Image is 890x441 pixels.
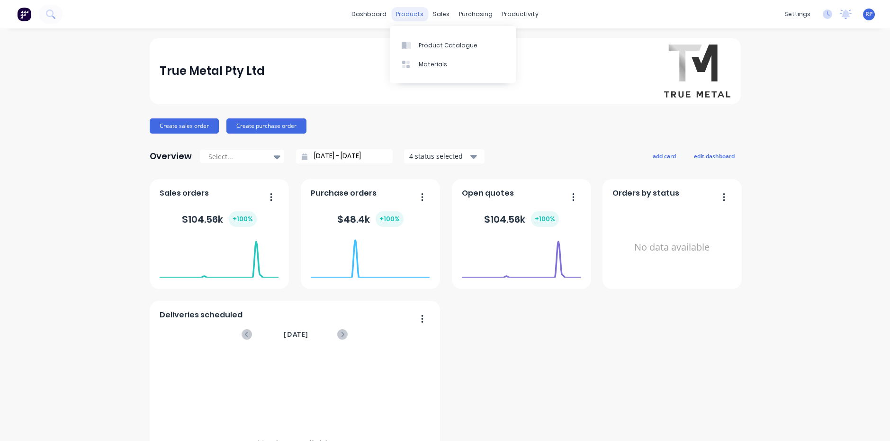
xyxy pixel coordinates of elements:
div: + 100 % [229,211,257,227]
div: sales [428,7,454,21]
button: Create sales order [150,118,219,134]
div: True Metal Pty Ltd [160,62,265,81]
div: No data available [612,203,731,292]
div: Materials [419,60,447,69]
div: settings [780,7,815,21]
div: purchasing [454,7,497,21]
div: + 100 % [531,211,559,227]
img: Factory [17,7,31,21]
div: $ 104.56k [182,211,257,227]
div: $ 104.56k [484,211,559,227]
button: 4 status selected [404,149,485,163]
a: Materials [390,55,516,74]
a: dashboard [347,7,391,21]
a: Product Catalogue [390,36,516,54]
span: Orders by status [612,188,679,199]
div: 4 status selected [409,151,469,161]
div: Overview [150,147,192,166]
img: True Metal Pty Ltd [664,45,730,97]
div: + 100 % [376,211,404,227]
div: $ 48.4k [337,211,404,227]
span: Sales orders [160,188,209,199]
span: Purchase orders [311,188,377,199]
button: Create purchase order [226,118,306,134]
div: products [391,7,428,21]
div: productivity [497,7,543,21]
div: Product Catalogue [419,41,477,50]
span: Open quotes [462,188,514,199]
span: [DATE] [284,329,308,340]
span: RP [865,10,872,18]
button: add card [647,150,682,162]
button: edit dashboard [688,150,741,162]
